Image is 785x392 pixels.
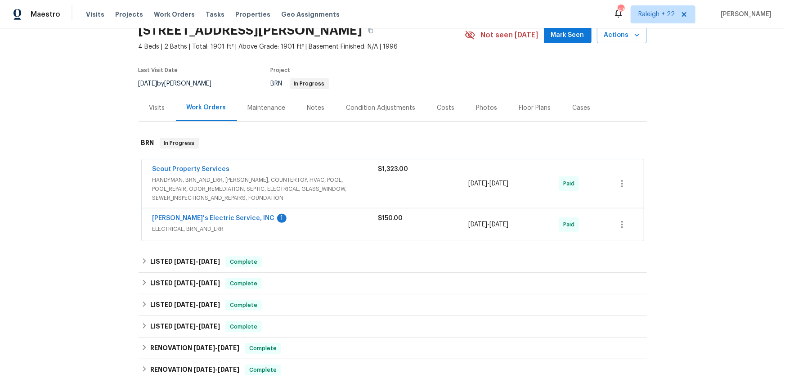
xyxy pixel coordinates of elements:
[139,129,647,158] div: BRN In Progress
[139,359,647,381] div: RENOVATION [DATE]-[DATE]Complete
[604,30,640,41] span: Actions
[139,251,647,273] div: LISTED [DATE]-[DATE]Complete
[618,5,624,14] div: 438
[468,221,487,228] span: [DATE]
[281,10,340,19] span: Geo Assignments
[489,180,508,187] span: [DATE]
[150,321,220,332] h6: LISTED
[206,11,224,18] span: Tasks
[153,176,378,203] span: HANDYMAN, BRN_AND_LRR, [PERSON_NAME], COUNTERTOP, HVAC, POOL, POOL_REPAIR, ODOR_REMEDIATION, SEPT...
[141,138,154,149] h6: BRN
[551,30,584,41] span: Mark Seen
[150,257,220,267] h6: LISTED
[218,366,239,373] span: [DATE]
[150,343,239,354] h6: RENOVATION
[174,258,196,265] span: [DATE]
[174,302,220,308] span: -
[139,81,157,87] span: [DATE]
[139,42,465,51] span: 4 Beds | 2 Baths | Total: 1901 ft² | Above Grade: 1901 ft² | Basement Finished: N/A | 1996
[149,104,165,113] div: Visits
[150,278,220,289] h6: LISTED
[154,10,195,19] span: Work Orders
[139,78,223,89] div: by [PERSON_NAME]
[174,280,220,286] span: -
[153,166,230,172] a: Scout Property Services
[563,179,578,188] span: Paid
[481,31,538,40] span: Not seen [DATE]
[115,10,143,19] span: Projects
[468,220,508,229] span: -
[378,215,403,221] span: $150.00
[277,214,287,223] div: 1
[139,273,647,294] div: LISTED [DATE]-[DATE]Complete
[193,366,215,373] span: [DATE]
[307,104,325,113] div: Notes
[235,10,270,19] span: Properties
[226,322,261,331] span: Complete
[31,10,60,19] span: Maestro
[468,180,487,187] span: [DATE]
[174,302,196,308] span: [DATE]
[271,81,329,87] span: BRN
[271,68,291,73] span: Project
[363,23,379,39] button: Copy Address
[597,27,647,44] button: Actions
[193,345,239,351] span: -
[226,257,261,266] span: Complete
[198,258,220,265] span: [DATE]
[150,365,239,375] h6: RENOVATION
[218,345,239,351] span: [DATE]
[198,323,220,329] span: [DATE]
[139,338,647,359] div: RENOVATION [DATE]-[DATE]Complete
[563,220,578,229] span: Paid
[161,139,198,148] span: In Progress
[291,81,328,86] span: In Progress
[246,365,280,374] span: Complete
[193,366,239,373] span: -
[573,104,591,113] div: Cases
[468,179,508,188] span: -
[139,26,363,35] h2: [STREET_ADDRESS][PERSON_NAME]
[174,323,196,329] span: [DATE]
[150,300,220,311] h6: LISTED
[544,27,592,44] button: Mark Seen
[519,104,551,113] div: Floor Plans
[139,294,647,316] div: LISTED [DATE]-[DATE]Complete
[248,104,286,113] div: Maintenance
[717,10,772,19] span: [PERSON_NAME]
[489,221,508,228] span: [DATE]
[139,68,178,73] span: Last Visit Date
[246,344,280,353] span: Complete
[193,345,215,351] span: [DATE]
[187,103,226,112] div: Work Orders
[174,323,220,329] span: -
[378,166,408,172] span: $1,323.00
[153,225,378,234] span: ELECTRICAL, BRN_AND_LRR
[476,104,498,113] div: Photos
[346,104,416,113] div: Condition Adjustments
[437,104,455,113] div: Costs
[139,316,647,338] div: LISTED [DATE]-[DATE]Complete
[153,215,275,221] a: [PERSON_NAME]'s Electric Service, INC
[174,280,196,286] span: [DATE]
[226,279,261,288] span: Complete
[174,258,220,265] span: -
[86,10,104,19] span: Visits
[638,10,675,19] span: Raleigh + 22
[198,302,220,308] span: [DATE]
[226,301,261,310] span: Complete
[198,280,220,286] span: [DATE]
